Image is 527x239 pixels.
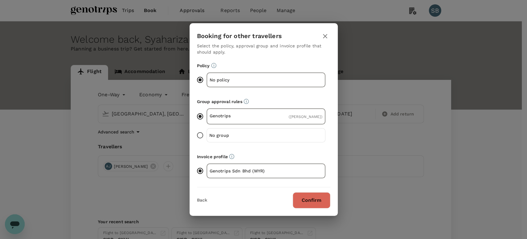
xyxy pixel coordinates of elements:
svg: Booking restrictions are based on the selected travel policy. [211,63,216,68]
p: No group [209,132,266,138]
h3: Booking for other travellers [197,33,282,40]
button: Back [197,198,207,203]
p: Genotrips Sdn Bhd (MYR) [210,168,266,174]
p: Genotrips [210,113,266,119]
svg: Default approvers or custom approval rules (if available) are based on the user group. [244,99,249,104]
p: No policy [210,77,266,83]
svg: The payment currency and company information are based on the selected invoice profile. [229,154,234,159]
p: Invoice profile [197,154,330,160]
p: Policy [197,63,330,69]
p: Select the policy, approval group and invoice profile that should apply. [197,43,330,55]
button: Confirm [293,192,330,208]
span: ( [PERSON_NAME] ) [289,115,322,119]
p: Group approval rules [197,98,330,105]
